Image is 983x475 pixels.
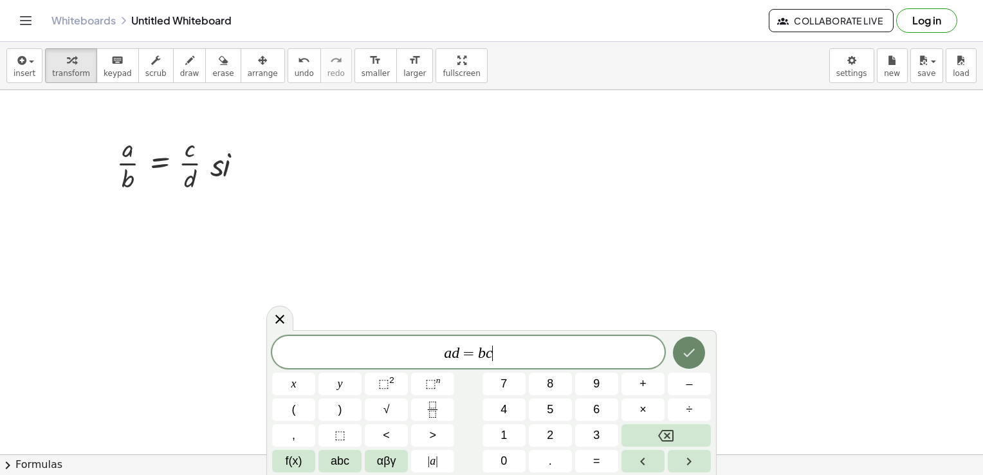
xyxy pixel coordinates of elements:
[639,375,647,393] span: +
[436,375,441,385] sup: n
[428,454,430,467] span: |
[52,69,90,78] span: transform
[411,450,454,472] button: Absolute value
[403,69,426,78] span: larger
[205,48,241,83] button: erase
[501,401,507,418] span: 4
[459,346,478,361] span: =
[428,452,438,470] span: a
[51,14,116,27] a: Whiteboards
[877,48,908,83] button: new
[593,427,600,444] span: 3
[411,424,454,447] button: Greater than
[884,69,900,78] span: new
[338,401,342,418] span: )
[331,452,349,470] span: abc
[298,53,310,68] i: undo
[145,69,167,78] span: scrub
[946,48,977,83] button: load
[492,346,493,361] span: ​
[575,450,618,472] button: Equals
[478,344,486,361] var: b
[425,377,436,390] span: ⬚
[917,69,935,78] span: save
[45,48,97,83] button: transform
[621,398,665,421] button: Times
[409,53,421,68] i: format_size
[529,373,572,395] button: 8
[377,452,396,470] span: αβγ
[365,424,408,447] button: Less than
[452,344,459,361] var: d
[327,69,345,78] span: redo
[575,398,618,421] button: 6
[138,48,174,83] button: scrub
[295,69,314,78] span: undo
[780,15,883,26] span: Collaborate Live
[318,398,362,421] button: )
[15,10,36,31] button: Toggle navigation
[6,48,42,83] button: insert
[443,69,480,78] span: fullscreen
[547,401,553,418] span: 5
[248,69,278,78] span: arrange
[436,454,438,467] span: |
[338,375,343,393] span: y
[482,424,526,447] button: 1
[668,450,711,472] button: Right arrow
[180,69,199,78] span: draw
[429,427,436,444] span: >
[286,452,302,470] span: f(x)
[639,401,647,418] span: ×
[529,398,572,421] button: 5
[769,9,894,32] button: Collaborate Live
[621,424,711,447] button: Backspace
[318,424,362,447] button: Placeholder
[272,373,315,395] button: x
[486,344,493,361] var: c
[365,450,408,472] button: Greek alphabet
[482,373,526,395] button: 7
[104,69,132,78] span: keypad
[444,344,452,361] var: a
[411,398,454,421] button: Fraction
[910,48,943,83] button: save
[354,48,397,83] button: format_sizesmaller
[673,337,705,369] button: Done
[593,401,600,418] span: 6
[501,452,507,470] span: 0
[621,373,665,395] button: Plus
[829,48,874,83] button: settings
[389,375,394,385] sup: 2
[686,401,693,418] span: ÷
[291,375,297,393] span: x
[953,69,969,78] span: load
[111,53,124,68] i: keyboard
[547,427,553,444] span: 2
[365,398,408,421] button: Square root
[575,424,618,447] button: 3
[335,427,345,444] span: ⬚
[330,53,342,68] i: redo
[668,398,711,421] button: Divide
[292,427,295,444] span: ,
[549,452,552,470] span: .
[241,48,285,83] button: arrange
[621,450,665,472] button: Left arrow
[436,48,487,83] button: fullscreen
[318,373,362,395] button: y
[383,401,390,418] span: √
[411,373,454,395] button: Superscript
[362,69,390,78] span: smaller
[529,450,572,472] button: .
[501,427,507,444] span: 1
[14,69,35,78] span: insert
[547,375,553,393] span: 8
[378,377,389,390] span: ⬚
[482,450,526,472] button: 0
[396,48,433,83] button: format_sizelarger
[383,427,390,444] span: <
[96,48,139,83] button: keyboardkeypad
[272,424,315,447] button: ,
[288,48,321,83] button: undoundo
